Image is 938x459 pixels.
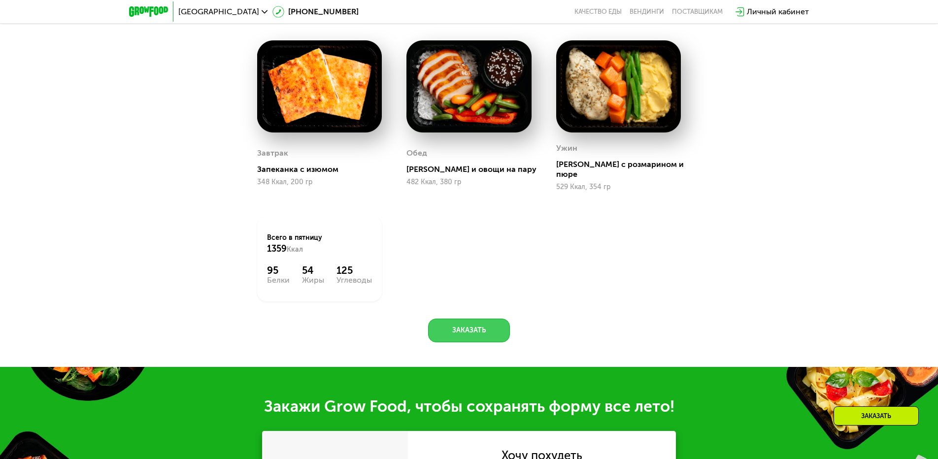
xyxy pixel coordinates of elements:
[257,146,288,161] div: Завтрак
[302,276,324,284] div: Жиры
[834,406,919,426] div: Заказать
[747,6,809,18] div: Личный кабинет
[178,8,259,16] span: [GEOGRAPHIC_DATA]
[302,264,324,276] div: 54
[556,141,577,156] div: Ужин
[556,183,681,191] div: 529 Ккал, 354 гр
[257,164,390,174] div: Запеканка с изюмом
[428,319,510,342] button: Заказать
[336,276,372,284] div: Углеводы
[267,276,290,284] div: Белки
[257,178,382,186] div: 348 Ккал, 200 гр
[267,243,287,254] span: 1359
[672,8,723,16] div: поставщикам
[272,6,359,18] a: [PHONE_NUMBER]
[406,146,427,161] div: Обед
[574,8,622,16] a: Качество еды
[287,245,303,254] span: Ккал
[630,8,664,16] a: Вендинги
[406,178,531,186] div: 482 Ккал, 380 гр
[406,164,539,174] div: [PERSON_NAME] и овощи на пару
[267,233,372,255] div: Всего в пятницу
[267,264,290,276] div: 95
[556,160,689,179] div: [PERSON_NAME] с розмарином и пюре
[336,264,372,276] div: 125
